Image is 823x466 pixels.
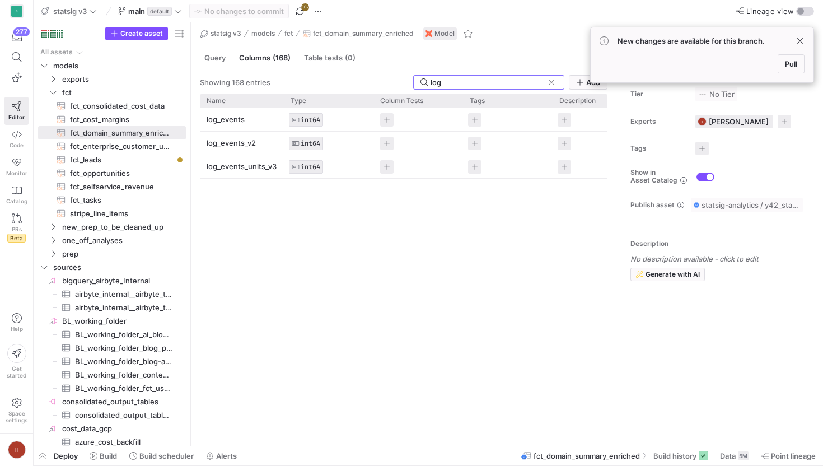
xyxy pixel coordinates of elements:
[38,99,186,113] a: fct_consolidated_cost_data​​​​​​​​​​
[38,45,186,59] div: Press SPACE to select this row.
[313,30,414,38] span: fct_domain_summary_enriched
[715,446,754,465] button: Data5M
[7,365,26,379] span: Get started
[4,125,29,153] a: Code
[38,274,186,287] div: Press SPACE to select this row.
[62,234,184,247] span: one_off_analyses
[75,409,173,422] span: consolidated_output_tables_domains_by_firsttouch​​​​​​​​​
[70,180,173,193] span: fct_selfservice_revenue​​​​​​​​​​
[75,342,173,355] span: BL_working_folder_blog_posts_with_authors​​​​​​​​​
[301,139,320,147] span: INT64
[38,395,186,408] a: consolidated_output_tables​​​​​​​​
[345,54,356,62] span: (0)
[249,27,278,40] button: models
[38,193,186,207] a: fct_tasks​​​​​​​​​​
[38,381,186,395] div: Press SPACE to select this row.
[618,36,765,45] span: New changes are available for this branch.
[38,4,100,18] button: statsig v3
[216,451,237,460] span: Alerts
[200,132,665,155] div: Press SPACE to select this row.
[120,30,163,38] span: Create asset
[200,78,270,87] div: Showing 168 entries
[11,6,22,17] div: S
[54,451,78,460] span: Deploy
[70,167,173,180] span: fct_opportunities​​​​​​​​​​
[38,408,186,422] a: consolidated_output_tables_domains_by_firsttouch​​​​​​​​​
[434,30,455,38] span: Model
[38,139,186,153] a: fct_enterprise_customer_usage​​​​​​​​​​
[273,54,291,62] span: (168)
[38,59,186,72] div: Press SPACE to select this row.
[431,78,544,87] input: Search for columns
[38,328,186,341] a: BL_working_folder_ai_blog_posts​​​​​​​​​
[698,117,707,126] div: II
[630,201,675,209] span: Publish asset
[38,153,186,166] a: fct_leads​​​​​​​​​​
[38,99,186,113] div: Press SPACE to select this row.
[75,369,173,381] span: BL_working_folder_content_posts_with_authors​​​​​​​​​
[569,75,607,90] button: Add
[38,381,186,395] a: BL_working_folder_fct_user_stats​​​​​​​​​
[738,451,749,460] div: 5M
[38,435,186,449] a: azure_cost_backfill​​​​​​​​​
[630,145,686,152] span: Tags
[291,97,306,105] span: Type
[300,27,417,40] button: fct_domain_summary_enriched
[380,97,423,105] span: Column Tests
[38,422,186,435] a: cost_data_gcp​​​​​​​​
[139,451,194,460] span: Build scheduler
[75,288,173,301] span: airbyte_internal__airbyte_tmp_sxu_OpportunityHistory​​​​​​​​​
[70,140,173,153] span: fct_enterprise_customer_usage​​​​​​​​​​
[630,169,677,184] span: Show in Asset Catalog
[70,100,173,113] span: fct_consolidated_cost_data​​​​​​​​​​
[756,446,821,465] button: Point lineage
[38,287,186,301] div: Press SPACE to select this row.
[709,117,769,126] span: [PERSON_NAME]
[200,155,665,179] div: Press SPACE to select this row.
[207,132,277,154] p: log_events_v2
[62,221,184,234] span: new_prep_to_be_cleaned_up
[75,355,173,368] span: BL_working_folder_blog-author-emails​​​​​​​​​
[239,54,291,62] span: Columns
[304,54,356,62] span: Table tests
[630,118,686,125] span: Experts
[198,27,244,40] button: statsig v3
[38,207,186,220] a: stripe_line_items​​​​​​​​​​
[4,308,29,337] button: Help
[62,86,184,99] span: fct
[75,301,173,314] span: airbyte_internal__airbyte_tmp_yfh_Opportunity​​​​​​​​​
[301,116,320,124] span: INT64
[8,441,26,459] div: II
[698,90,735,99] span: No Tier
[4,339,29,383] button: Getstarted
[778,54,805,73] button: Pull
[147,7,172,16] span: default
[62,73,184,86] span: exports
[70,113,173,126] span: fct_cost_margins​​​​​​​​​​
[53,59,184,72] span: models
[4,153,29,181] a: Monitor
[40,48,73,56] div: All assets
[12,226,22,232] span: PRs
[6,410,27,423] span: Space settings
[251,30,275,38] span: models
[4,97,29,125] a: Editor
[653,451,696,460] span: Build history
[698,90,707,99] img: No tier
[10,142,24,148] span: Code
[38,422,186,435] div: Press SPACE to select this row.
[282,27,296,40] button: fct
[38,113,186,126] a: fct_cost_margins​​​​​​​​​​
[8,114,25,120] span: Editor
[13,27,30,36] div: 277
[38,368,186,381] a: BL_working_folder_content_posts_with_authors​​​​​​​​​
[38,180,186,193] div: Press SPACE to select this row.
[100,451,117,460] span: Build
[38,341,186,355] a: BL_working_folder_blog_posts_with_authors​​​​​​​​​
[586,78,600,87] span: Add
[38,287,186,301] a: airbyte_internal__airbyte_tmp_sxu_OpportunityHistory​​​​​​​​​
[53,261,184,274] span: sources
[746,7,794,16] span: Lineage view
[6,198,27,204] span: Catalog
[691,198,803,212] button: statsig-analytics / y42_statsig_v3_test_main / fct_domain_summary_enriched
